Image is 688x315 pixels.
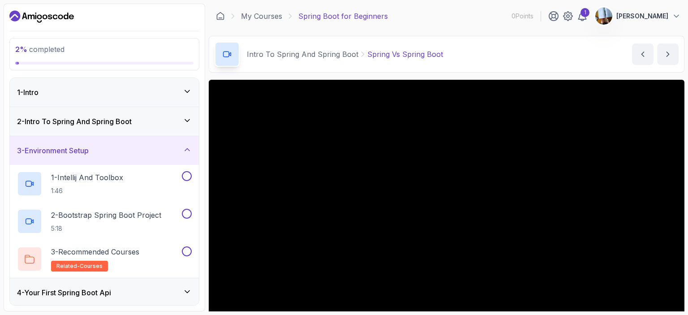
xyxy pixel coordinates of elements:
[577,11,588,22] a: 1
[241,11,282,22] a: My Courses
[15,45,64,54] span: completed
[51,224,161,233] p: 5:18
[632,43,654,65] button: previous content
[595,7,681,25] button: user profile image[PERSON_NAME]
[298,11,388,22] p: Spring Boot for Beginners
[51,246,139,257] p: 3 - Recommended Courses
[616,12,668,21] p: [PERSON_NAME]
[247,49,358,60] p: Intro To Spring And Spring Boot
[15,45,27,54] span: 2 %
[367,49,443,60] p: Spring Vs Spring Boot
[580,8,589,17] div: 1
[17,246,192,272] button: 3-Recommended Coursesrelated-courses
[216,12,225,21] a: Dashboard
[17,209,192,234] button: 2-Bootstrap Spring Boot Project5:18
[10,107,199,136] button: 2-Intro To Spring And Spring Boot
[595,8,612,25] img: user profile image
[10,136,199,165] button: 3-Environment Setup
[17,287,111,298] h3: 4 - Your First Spring Boot Api
[17,116,132,127] h3: 2 - Intro To Spring And Spring Boot
[17,87,39,98] h3: 1 - Intro
[56,263,103,270] span: related-courses
[17,145,89,156] h3: 3 - Environment Setup
[51,172,123,183] p: 1 - Intellij And Toolbox
[51,210,161,220] p: 2 - Bootstrap Spring Boot Project
[9,9,74,24] a: Dashboard
[512,12,533,21] p: 0 Points
[10,278,199,307] button: 4-Your First Spring Boot Api
[17,171,192,196] button: 1-Intellij And Toolbox1:46
[657,43,679,65] button: next content
[51,186,123,195] p: 1:46
[10,78,199,107] button: 1-Intro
